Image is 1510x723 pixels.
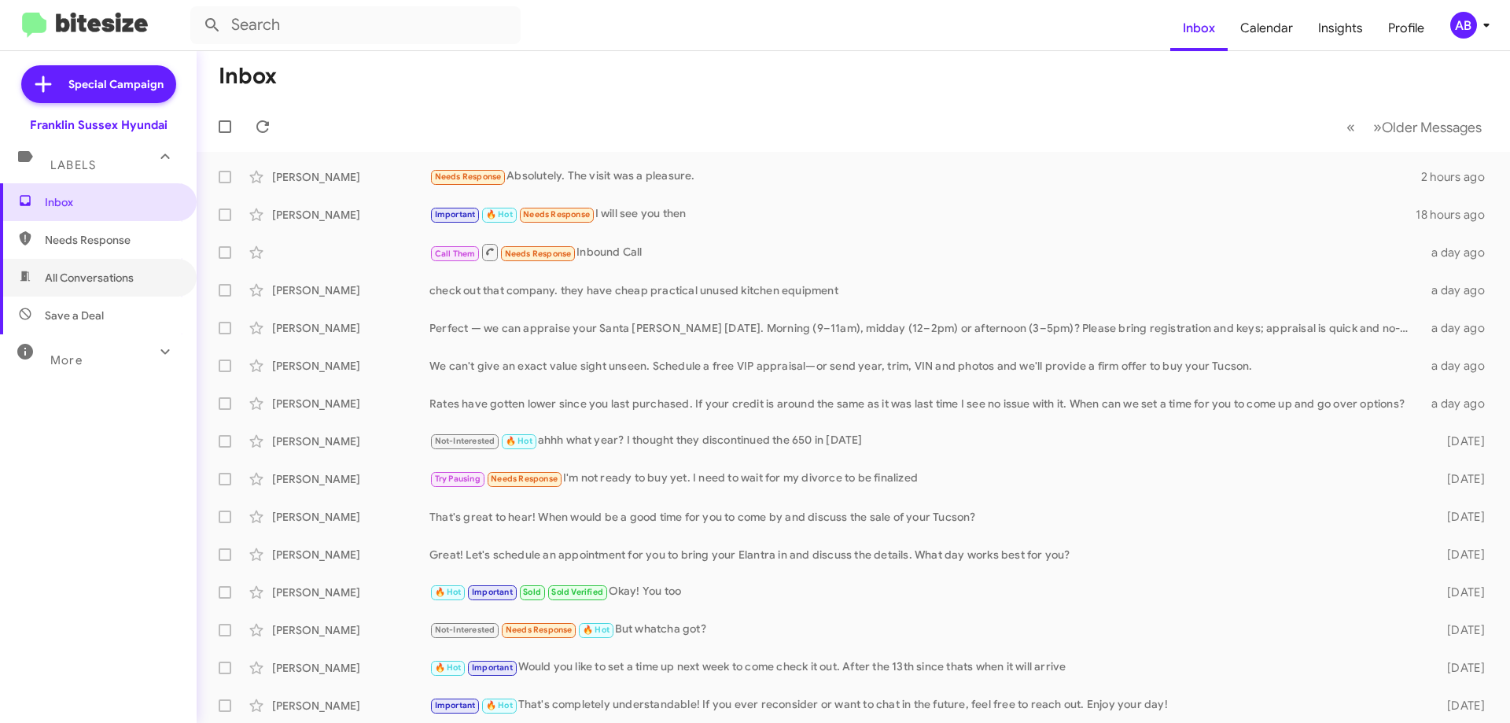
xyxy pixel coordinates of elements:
span: Sold [523,587,541,597]
div: a day ago [1422,396,1497,411]
span: Special Campaign [68,76,164,92]
div: Okay! You too [429,583,1422,601]
input: Search [190,6,521,44]
nav: Page navigation example [1338,111,1491,143]
span: 🔥 Hot [486,209,513,219]
span: Sold Verified [551,587,603,597]
a: Inbox [1170,6,1228,51]
div: AB [1450,12,1477,39]
span: All Conversations [45,270,134,286]
span: Important [472,587,513,597]
div: We can't give an exact value sight unseen. Schedule a free VIP appraisal—or send year, trim, VIN ... [429,358,1422,374]
div: a day ago [1422,358,1497,374]
span: 🔥 Hot [435,587,462,597]
span: Not-Interested [435,436,495,446]
span: Needs Response [505,249,572,259]
div: [DATE] [1422,433,1497,449]
div: [DATE] [1422,509,1497,525]
span: Not-Interested [435,625,495,635]
div: [DATE] [1422,547,1497,563]
div: a day ago [1422,245,1497,260]
div: But whatcha got? [429,621,1422,639]
span: Important [435,700,476,710]
a: Profile [1376,6,1437,51]
span: Needs Response [523,209,590,219]
span: Needs Response [506,625,573,635]
span: « [1346,117,1355,137]
span: Needs Response [491,474,558,484]
span: More [50,353,83,367]
div: [PERSON_NAME] [272,433,429,449]
div: [PERSON_NAME] [272,169,429,185]
div: [PERSON_NAME] [272,282,429,298]
div: ahhh what year? I thought they discontinued the 650 in [DATE] [429,432,1422,450]
span: Needs Response [45,232,179,248]
span: 🔥 Hot [583,625,610,635]
div: [PERSON_NAME] [272,547,429,563]
div: [PERSON_NAME] [272,396,429,411]
button: Previous [1337,111,1365,143]
div: [PERSON_NAME] [272,320,429,336]
span: Try Pausing [435,474,481,484]
span: 🔥 Hot [506,436,532,446]
a: Insights [1306,6,1376,51]
div: [PERSON_NAME] [272,660,429,676]
div: Perfect — we can appraise your Santa [PERSON_NAME] [DATE]. Morning (9–11am), midday (12–2pm) or a... [429,320,1422,336]
div: [PERSON_NAME] [272,622,429,638]
span: 🔥 Hot [486,700,513,710]
span: Important [435,209,476,219]
div: [PERSON_NAME] [272,698,429,714]
div: Rates have gotten lower since you last purchased. If your credit is around the same as it was las... [429,396,1422,411]
div: Would you like to set a time up next week to come check it out. After the 13th since thats when i... [429,658,1422,677]
div: [DATE] [1422,585,1497,600]
span: 🔥 Hot [435,662,462,673]
div: Great! Let's schedule an appointment for you to bring your Elantra in and discuss the details. Wh... [429,547,1422,563]
div: Franklin Sussex Hyundai [30,117,168,133]
div: 18 hours ago [1416,207,1497,223]
span: Inbox [45,194,179,210]
div: [PERSON_NAME] [272,509,429,525]
div: [PERSON_NAME] [272,585,429,600]
div: [DATE] [1422,622,1497,638]
span: Older Messages [1382,119,1482,136]
button: AB [1437,12,1493,39]
span: Important [472,662,513,673]
div: [PERSON_NAME] [272,358,429,374]
div: a day ago [1422,320,1497,336]
a: Special Campaign [21,65,176,103]
div: [PERSON_NAME] [272,207,429,223]
div: I'm not ready to buy yet. I need to wait for my divorce to be finalized [429,470,1422,488]
div: [DATE] [1422,471,1497,487]
span: Needs Response [435,172,502,182]
div: That's completely understandable! If you ever reconsider or want to chat in the future, feel free... [429,696,1422,714]
div: [DATE] [1422,698,1497,714]
span: » [1373,117,1382,137]
h1: Inbox [219,64,277,89]
div: [DATE] [1422,660,1497,676]
div: [PERSON_NAME] [272,471,429,487]
span: Save a Deal [45,308,104,323]
span: Call Them [435,249,476,259]
div: Inbound Call [429,242,1422,262]
div: 2 hours ago [1421,169,1497,185]
div: That's great to hear! When would be a good time for you to come by and discuss the sale of your T... [429,509,1422,525]
div: a day ago [1422,282,1497,298]
span: Labels [50,158,96,172]
a: Calendar [1228,6,1306,51]
div: Absolutely. The visit was a pleasure. [429,168,1421,186]
button: Next [1364,111,1491,143]
div: check out that company. they have cheap practical unused kitchen equipment [429,282,1422,298]
div: I will see you then [429,205,1416,223]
